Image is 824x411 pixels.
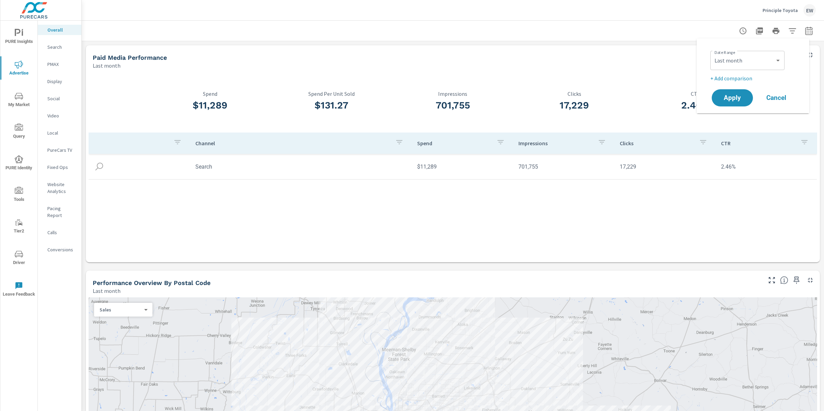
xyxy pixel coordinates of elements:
[47,205,76,219] p: Pacing Report
[763,7,798,13] p: Principle Toyota
[93,54,167,61] h5: Paid Media Performance
[712,89,753,106] button: Apply
[392,91,514,97] p: Impressions
[47,44,76,50] p: Search
[93,61,121,70] p: Last month
[756,89,797,106] button: Cancel
[38,59,81,69] div: PMAX
[802,24,816,38] button: Select Date Range
[0,21,37,305] div: nav menu
[635,91,756,97] p: CTR
[38,128,81,138] div: Local
[805,49,816,60] button: Minimize Widget
[38,25,81,35] div: Overall
[791,275,802,286] span: Save this to your personalized report
[2,60,35,77] span: Advertise
[38,227,81,238] div: Calls
[803,4,816,16] div: EW
[271,91,392,97] p: Spend Per Unit Sold
[47,147,76,153] p: PureCars TV
[47,129,76,136] p: Local
[93,287,121,295] p: Last month
[805,275,816,286] button: Minimize Widget
[2,124,35,140] span: Query
[195,140,390,147] p: Channel
[38,244,81,255] div: Conversions
[100,307,141,313] p: Sales
[2,282,35,298] span: Leave Feedback
[2,250,35,267] span: Driver
[417,140,491,147] p: Spend
[47,181,76,195] p: Website Analytics
[47,78,76,85] p: Display
[38,42,81,52] div: Search
[716,158,817,175] td: 2.46%
[271,100,392,111] h3: $131.27
[38,93,81,104] div: Social
[2,92,35,109] span: My Market
[620,140,694,147] p: Clicks
[38,162,81,172] div: Fixed Ops
[47,246,76,253] p: Conversions
[2,29,35,46] span: PURE Insights
[780,276,788,284] span: Understand performance data by postal code. Individual postal codes can be selected and expanded ...
[2,218,35,235] span: Tier2
[614,158,716,175] td: 17,229
[47,229,76,236] p: Calls
[94,161,104,172] img: icon-search.svg
[763,95,790,101] span: Cancel
[38,76,81,87] div: Display
[93,279,210,286] h5: Performance Overview By Postal Code
[38,145,81,155] div: PureCars TV
[719,95,746,101] span: Apply
[710,74,798,82] p: + Add comparison
[2,187,35,204] span: Tools
[518,140,592,147] p: Impressions
[47,112,76,119] p: Video
[2,155,35,172] span: PURE Identity
[47,61,76,68] p: PMAX
[721,140,795,147] p: CTR
[513,158,614,175] td: 701,755
[392,100,514,111] h3: 701,755
[47,26,76,33] p: Overall
[38,111,81,121] div: Video
[766,275,777,286] button: Make Fullscreen
[514,91,635,97] p: Clicks
[38,179,81,196] div: Website Analytics
[149,91,271,97] p: Spend
[149,100,271,111] h3: $11,289
[47,95,76,102] p: Social
[412,158,513,175] td: $11,289
[514,100,635,111] h3: 17,229
[38,203,81,220] div: Pacing Report
[47,164,76,171] p: Fixed Ops
[635,100,756,111] h3: 2.46%
[190,158,412,175] td: Search
[94,307,147,313] div: Sales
